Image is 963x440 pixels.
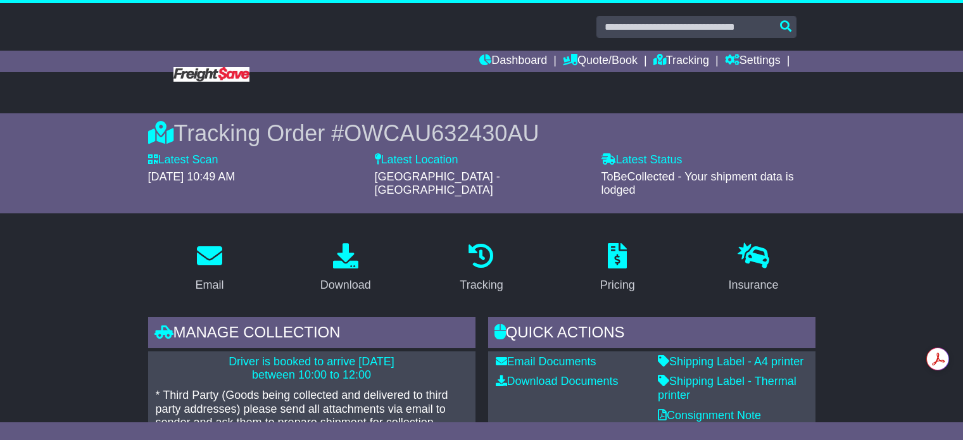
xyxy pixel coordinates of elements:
a: Pricing [592,239,643,298]
a: Shipping Label - A4 printer [658,355,803,368]
div: Download [320,277,371,294]
div: Email [195,277,223,294]
a: Download Documents [496,375,619,387]
a: Dashboard [479,51,547,72]
a: Consignment Note [658,409,761,422]
img: Freight Save [173,67,249,82]
span: [GEOGRAPHIC_DATA] - [GEOGRAPHIC_DATA] [375,170,500,197]
p: * Third Party (Goods being collected and delivered to third party addresses) please send all atta... [156,389,468,430]
a: Email Documents [496,355,596,368]
a: Download [312,239,379,298]
label: Latest Location [375,153,458,167]
span: ToBeCollected - Your shipment data is lodged [601,170,794,197]
a: Tracking [653,51,709,72]
a: Tracking [451,239,511,298]
div: Quick Actions [488,317,815,351]
div: Manage collection [148,317,475,351]
div: Tracking [460,277,503,294]
label: Latest Status [601,153,683,167]
a: Quote/Book [563,51,638,72]
div: Pricing [600,277,635,294]
div: Insurance [729,277,779,294]
a: Shipping Label - Thermal printer [658,375,796,401]
span: OWCAU632430AU [344,120,539,146]
a: Email [187,239,232,298]
a: Insurance [721,239,787,298]
a: Settings [725,51,781,72]
span: [DATE] 10:49 AM [148,170,236,183]
p: Driver is booked to arrive [DATE] between 10:00 to 12:00 [156,355,468,382]
label: Latest Scan [148,153,218,167]
div: Tracking Order # [148,120,815,147]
